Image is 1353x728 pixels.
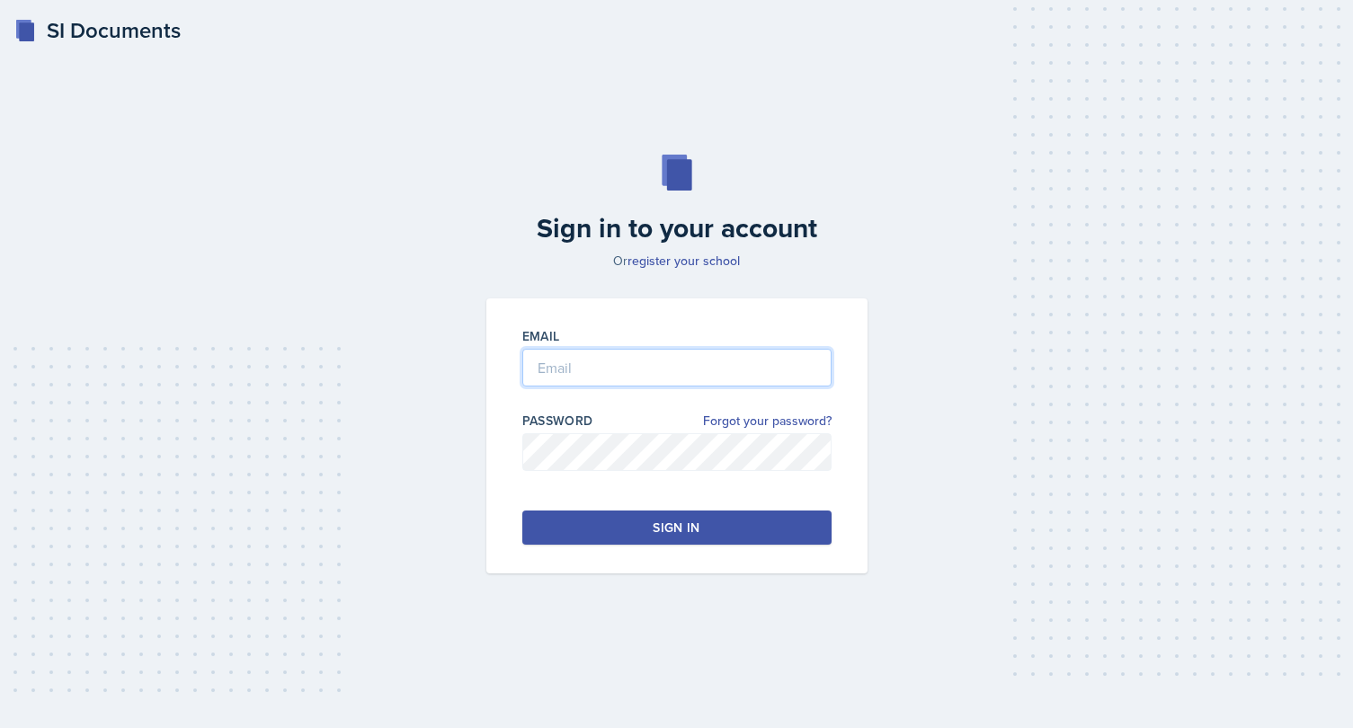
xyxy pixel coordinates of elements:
[476,212,878,244] h2: Sign in to your account
[14,14,181,47] a: SI Documents
[476,252,878,270] p: Or
[703,412,832,431] a: Forgot your password?
[522,412,593,430] label: Password
[522,510,832,545] button: Sign in
[522,349,832,386] input: Email
[628,252,740,270] a: register your school
[522,327,560,345] label: Email
[653,519,699,537] div: Sign in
